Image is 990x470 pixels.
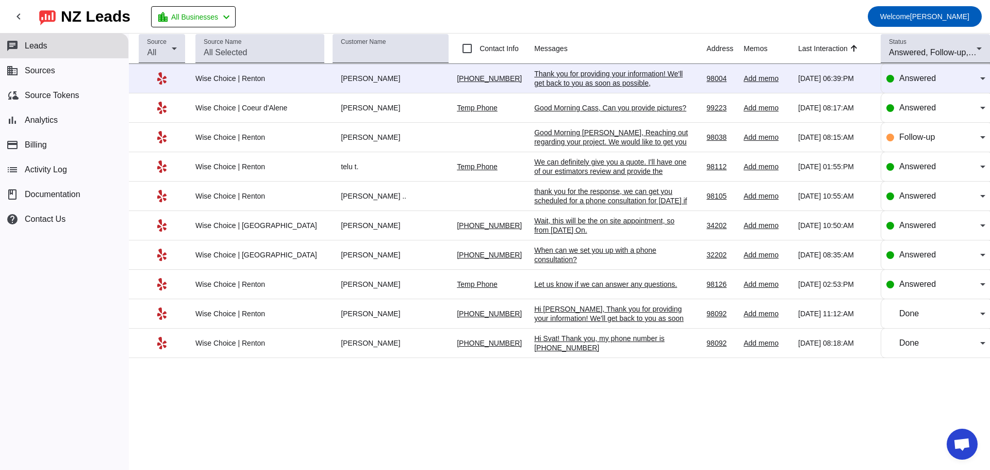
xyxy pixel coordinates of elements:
span: Activity Log [25,165,67,174]
div: Wise Choice | Renton [195,191,324,201]
div: Let us know if we can answer any questions. [534,280,689,289]
div: 34202 [706,221,735,230]
mat-label: Source Name [204,39,241,45]
th: Messages [534,34,706,64]
mat-icon: cloud_sync [6,89,19,102]
div: [DATE] 08:17:AM [798,103,872,112]
div: Wait, this will be the on site appointment, so from [DATE] On. [534,216,689,235]
div: [DATE] 08:15:AM [798,133,872,142]
span: Contact Us [25,215,65,224]
div: 98126 [706,280,735,289]
div: Good Morning Cass, Can you provide pictures? [534,103,689,112]
div: [PERSON_NAME] [333,221,449,230]
div: Wise Choice | Renton [195,309,324,318]
div: [PERSON_NAME] [333,74,449,83]
span: Done [899,338,919,347]
div: We can definitely give you a quote. I'll have one of our estimators review and provide the estimate. [534,157,689,185]
div: [PERSON_NAME] [333,103,449,112]
mat-icon: chevron_left [12,10,25,23]
span: Analytics [25,116,58,125]
th: Memos [744,34,798,64]
div: Wise Choice | Renton [195,162,324,171]
div: Good Morning [PERSON_NAME], Reaching out regarding your project. We would like to get you schedule. [534,128,689,156]
div: Add memo [744,221,790,230]
div: Hi [PERSON_NAME], Thank you for providing your information! We'll get back to you as soon as poss... [534,304,689,332]
div: NZ Leads [61,9,130,24]
div: telu t. [333,162,449,171]
div: 98038 [706,133,735,142]
div: 98092 [706,338,735,348]
mat-icon: Yelp [156,337,168,349]
a: Temp Phone [457,163,498,171]
mat-label: Customer Name [341,39,386,45]
div: 98004 [706,74,735,83]
th: Address [706,34,744,64]
mat-icon: Yelp [156,102,168,114]
div: Wise Choice | Renton [195,74,324,83]
mat-label: Status [889,39,906,45]
span: Documentation [25,190,80,199]
a: [PHONE_NUMBER] [457,74,522,83]
span: Answered [899,74,936,83]
span: Answered [899,191,936,200]
div: [DATE] 10:55:AM [798,191,872,201]
a: Temp Phone [457,280,498,288]
span: [PERSON_NAME] [880,9,969,24]
a: [PHONE_NUMBER] [457,221,522,230]
mat-icon: chat [6,40,19,52]
mat-icon: Yelp [156,190,168,202]
div: [PERSON_NAME] [333,309,449,318]
label: Contact Info [477,43,519,54]
div: [DATE] 02:53:PM [798,280,872,289]
div: Add memo [744,191,790,201]
mat-icon: list [6,164,19,176]
div: Wise Choice | Renton [195,280,324,289]
div: [PERSON_NAME] [333,338,449,348]
mat-icon: chevron_left [220,11,233,23]
a: Temp Phone [457,104,498,112]
div: Add memo [744,309,790,318]
span: Leads [25,41,47,51]
div: 98112 [706,162,735,171]
div: Add memo [744,162,790,171]
div: Add memo [744,74,790,83]
span: Follow-up [899,133,935,141]
mat-icon: help [6,213,19,225]
div: Add memo [744,338,790,348]
div: 98092 [706,309,735,318]
span: Answered [899,103,936,112]
div: [DATE] 11:12:AM [798,309,872,318]
mat-icon: Yelp [156,131,168,143]
div: Wise Choice | Renton [195,133,324,142]
span: Billing [25,140,47,150]
span: Done [899,309,919,318]
span: All [147,48,156,57]
a: Open chat [947,429,978,460]
mat-icon: Yelp [156,249,168,261]
span: Answered [899,250,936,259]
button: Welcome[PERSON_NAME] [868,6,982,27]
div: Wise Choice | Renton [195,338,324,348]
div: Add memo [744,103,790,112]
div: [DATE] 06:39:PM [798,74,872,83]
span: book [6,188,19,201]
div: Thank you for providing your information! We'll get back to you as soon as possible, considering ... [534,69,689,97]
button: All Businesses [151,6,236,27]
input: All Selected [204,46,316,59]
mat-icon: Yelp [156,307,168,320]
div: Add memo [744,250,790,260]
a: [PHONE_NUMBER] [457,310,522,318]
div: [PERSON_NAME] [333,133,449,142]
div: Wise Choice | [GEOGRAPHIC_DATA] [195,221,324,230]
span: Answered [899,221,936,230]
div: When can we set you up with a phone consultation? [534,246,689,264]
div: [DATE] 08:18:AM [798,338,872,348]
mat-icon: bar_chart [6,114,19,126]
mat-icon: Yelp [156,219,168,232]
div: Last Interaction [798,43,848,54]
div: thank you for the response, we can get you scheduled for a phone consultation for [DATE] if that ... [534,187,689,215]
span: Sources [25,66,55,75]
mat-icon: business [6,64,19,77]
span: All Businesses [171,10,218,24]
div: [DATE] 10:50:AM [798,221,872,230]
